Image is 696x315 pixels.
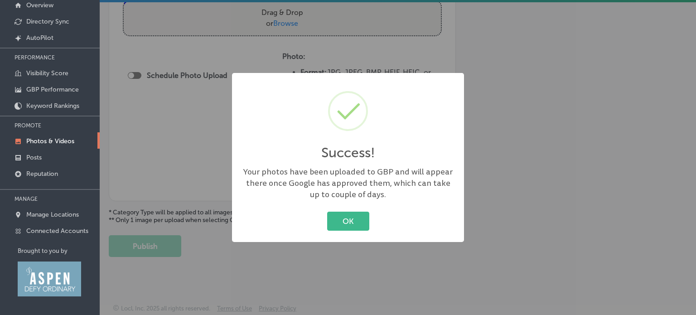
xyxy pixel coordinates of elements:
[241,166,455,200] div: Your photos have been uploaded to GBP and will appear there once Google has approved them, which ...
[26,170,58,178] p: Reputation
[26,137,74,145] p: Photos & Videos
[26,102,79,110] p: Keyword Rankings
[321,145,375,161] h2: Success!
[327,212,369,230] button: OK
[18,247,100,254] p: Brought to you by
[26,18,69,25] p: Directory Sync
[26,1,53,9] p: Overview
[26,227,88,235] p: Connected Accounts
[26,211,79,218] p: Manage Locations
[26,69,68,77] p: Visibility Score
[18,262,81,296] img: Aspen
[26,86,79,93] p: GBP Performance
[26,34,53,42] p: AutoPilot
[26,154,42,161] p: Posts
